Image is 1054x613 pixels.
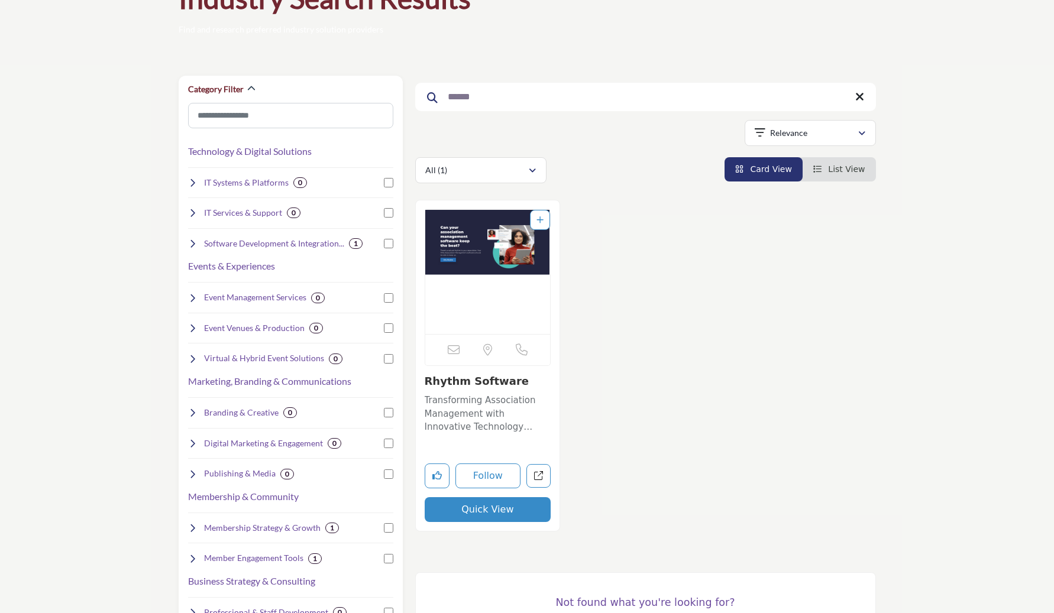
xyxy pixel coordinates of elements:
[384,178,393,187] input: Select IT Systems & Platforms checkbox
[425,375,529,387] a: Rhythm Software
[384,293,393,303] input: Select Event Management Services checkbox
[425,463,450,488] button: Like listing
[439,596,852,609] h3: Not found what you're looking for?
[384,354,393,364] input: Select Virtual & Hybrid Event Solutions checkbox
[332,439,337,447] b: 0
[526,464,551,488] a: Open rhythm-software in new tab
[425,394,551,434] p: Transforming Association Management with Innovative Technology Solutions. This dynamic company is...
[188,103,393,128] input: Search Category
[425,210,551,334] img: Rhythm Software
[287,207,300,218] div: 0 Results For IT Services & Support
[425,391,551,434] a: Transforming Association Management with Innovative Technology Solutions. This dynamic company is...
[330,524,334,532] b: 1
[316,294,320,302] b: 0
[204,238,344,249] h4: Software Development & Integration : Custom software builds and system integrations.
[334,355,338,363] b: 0
[283,407,297,418] div: 0 Results For Branding & Creative
[204,177,289,189] h4: IT Systems & Platforms : Core systems like CRM, AMS, EMS, CMS, and LMS.
[384,554,393,563] input: Select Member Engagement Tools checkbox
[280,469,294,479] div: 0 Results For Publishing & Media
[188,83,244,95] h2: Category Filter
[204,207,282,219] h4: IT Services & Support : Ongoing technology support, hosting, and security.
[204,552,303,564] h4: Member Engagement Tools : Technology and platforms to connect members.
[735,164,792,174] a: View Card
[204,407,279,419] h4: Branding & Creative : Visual identity, design, and multimedia.
[425,210,551,334] a: Open Listing in new tab
[536,215,544,225] a: Add To List
[288,408,292,417] b: 0
[349,238,363,249] div: 1 Results For Software Development & Integration
[188,489,299,504] button: Membership & Community
[204,468,276,479] h4: Publishing & Media : Content creation, publishing, and advertising.
[828,164,865,174] span: List View
[325,523,339,533] div: 1 Results For Membership Strategy & Growth
[425,164,447,176] p: All (1)
[188,259,275,273] button: Events & Experiences
[770,127,807,139] p: Relevance
[293,177,307,188] div: 0 Results For IT Systems & Platforms
[750,164,791,174] span: Card View
[329,353,342,364] div: 0 Results For Virtual & Hybrid Event Solutions
[384,323,393,333] input: Select Event Venues & Production checkbox
[384,239,393,248] input: Select Software Development & Integration checkbox
[384,469,393,479] input: Select Publishing & Media checkbox
[188,574,315,588] button: Business Strategy & Consulting
[204,322,305,334] h4: Event Venues & Production : Physical spaces and production services for live events.
[425,375,551,388] h3: Rhythm Software
[188,374,351,388] button: Marketing, Branding & Communications
[455,463,521,488] button: Follow
[425,497,551,522] button: Quick View
[188,144,312,158] button: Technology & Digital Solutions
[803,157,876,181] li: List View
[204,352,324,364] h4: Virtual & Hybrid Event Solutions : Digital tools and platforms for hybrid and virtual events.
[384,439,393,448] input: Select Digital Marketing & Engagement checkbox
[328,438,341,449] div: 0 Results For Digital Marketing & Engagement
[725,157,803,181] li: Card View
[384,208,393,218] input: Select IT Services & Support checkbox
[204,437,323,449] h4: Digital Marketing & Engagement : Campaigns, email marketing, and digital strategies.
[314,324,318,332] b: 0
[285,470,289,478] b: 0
[415,83,876,111] input: Search Keyword
[313,554,317,563] b: 1
[298,179,302,187] b: 0
[204,522,321,534] h4: Membership Strategy & Growth : Consulting, recruitment, and non-dues revenue.
[384,523,393,533] input: Select Membership Strategy & Growth checkbox
[384,408,393,417] input: Select Branding & Creative checkbox
[311,293,325,303] div: 0 Results For Event Management Services
[415,157,547,183] button: All (1)
[309,323,323,333] div: 0 Results For Event Venues & Production
[204,291,306,303] h4: Event Management Services : Planning, logistics, and event registration.
[292,209,296,217] b: 0
[813,164,865,174] a: View List
[179,24,383,35] p: Find and research preferred industry solution providers
[745,120,876,146] button: Relevance
[308,553,322,564] div: 1 Results For Member Engagement Tools
[354,239,358,248] b: 1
